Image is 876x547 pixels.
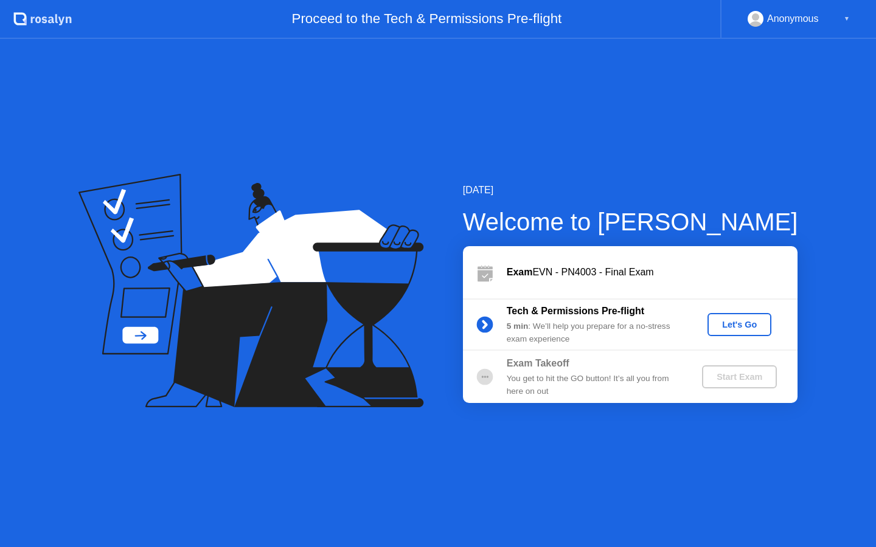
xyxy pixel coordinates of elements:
b: 5 min [507,322,529,331]
div: You get to hit the GO button! It’s all you from here on out [507,373,682,397]
button: Start Exam [702,365,777,388]
div: EVN - PN4003 - Final Exam [507,265,798,280]
div: Welcome to [PERSON_NAME] [463,204,798,240]
b: Tech & Permissions Pre-flight [507,306,644,316]
div: : We’ll help you prepare for a no-stress exam experience [507,320,682,345]
b: Exam Takeoff [507,358,569,368]
div: Anonymous [767,11,819,27]
button: Let's Go [707,313,771,336]
b: Exam [507,267,533,277]
div: Let's Go [712,320,766,329]
div: ▼ [844,11,850,27]
div: [DATE] [463,183,798,198]
div: Start Exam [707,372,772,382]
